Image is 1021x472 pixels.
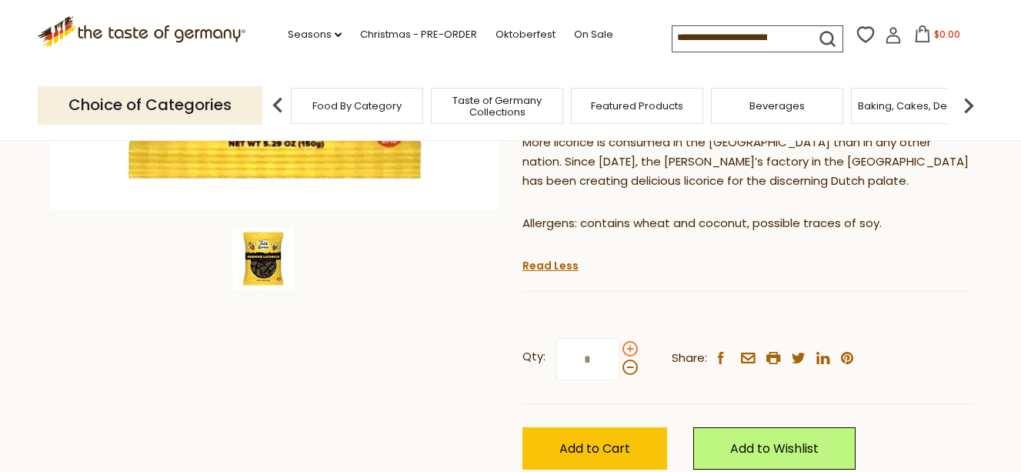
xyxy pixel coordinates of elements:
[934,28,960,41] span: $0.00
[288,26,342,43] a: Seasons
[953,90,984,121] img: next arrow
[38,86,262,124] p: Choice of Categories
[574,26,613,43] a: On Sale
[522,258,579,273] a: Read Less
[262,90,293,121] img: previous arrow
[522,427,667,470] button: Add to Cart
[312,100,402,112] a: Food By Category
[435,95,559,118] a: Taste of Germany Collections
[522,214,973,233] p: Allergens: contains wheat and coconut, possible traces of soy.
[591,100,683,112] a: Featured Products
[905,25,970,49] button: $0.00
[232,228,294,290] img: Gustaf's "Beehive" Dutch Soft Black Licorice Candy 5.2 oz.
[522,38,969,189] span: The licorice root, Glycyrrhiza Glabra, which grows wild in [GEOGRAPHIC_DATA] and [GEOGRAPHIC_DATA...
[495,26,556,43] a: Oktoberfest
[559,440,630,457] span: Add to Cart
[749,100,805,112] a: Beverages
[693,427,856,470] a: Add to Wishlist
[522,347,546,367] strong: Qty:
[858,100,977,112] a: Baking, Cakes, Desserts
[672,349,707,368] span: Share:
[556,338,619,380] input: Qty:
[360,26,477,43] a: Christmas - PRE-ORDER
